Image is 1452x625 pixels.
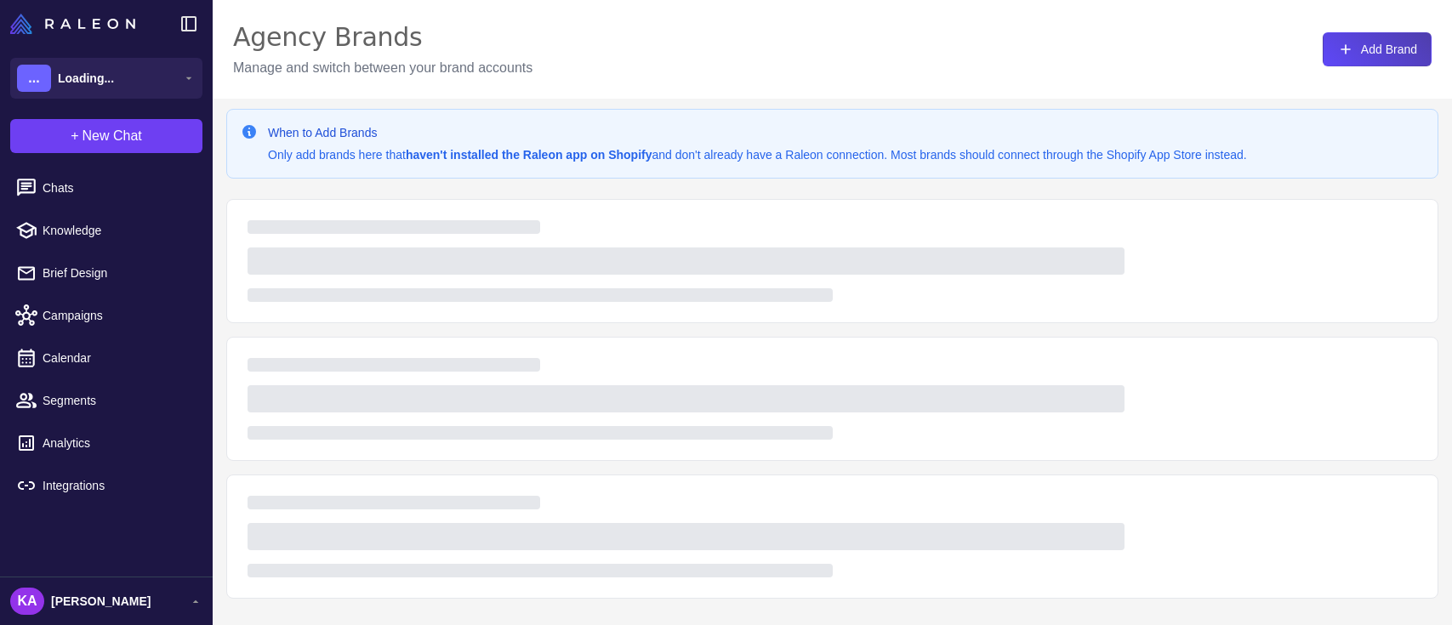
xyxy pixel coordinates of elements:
button: ...Loading... [10,58,202,99]
a: Calendar [7,340,206,376]
strong: haven't installed the Raleon app on Shopify [406,148,652,162]
a: Knowledge [7,213,206,248]
p: Only add brands here that and don't already have a Raleon connection. Most brands should connect ... [268,145,1247,164]
div: ... [17,65,51,92]
a: Chats [7,170,206,206]
span: Campaigns [43,306,192,325]
a: Campaigns [7,298,206,333]
span: Brief Design [43,264,192,282]
div: KA [10,588,44,615]
span: Calendar [43,349,192,367]
a: Raleon Logo [10,14,142,34]
a: Segments [7,383,206,418]
span: + [71,126,78,146]
span: Segments [43,391,192,410]
span: Loading... [58,69,114,88]
button: Add Brand [1323,32,1432,66]
span: Chats [43,179,192,197]
h3: When to Add Brands [268,123,1247,142]
a: Integrations [7,468,206,503]
a: Analytics [7,425,206,461]
p: Manage and switch between your brand accounts [233,58,532,78]
button: +New Chat [10,119,202,153]
div: Agency Brands [233,20,532,54]
span: Knowledge [43,221,192,240]
span: Integrations [43,476,192,495]
span: New Chat [83,126,142,146]
img: Raleon Logo [10,14,135,34]
span: Analytics [43,434,192,452]
a: Brief Design [7,255,206,291]
span: [PERSON_NAME] [51,592,151,611]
